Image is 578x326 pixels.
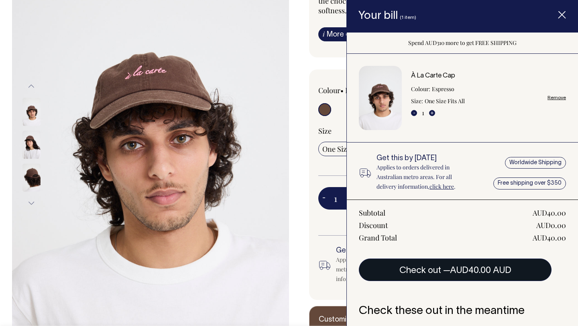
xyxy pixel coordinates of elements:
span: i [323,30,325,38]
div: Discount [359,220,388,230]
img: À La Carte Cap [359,66,402,130]
button: Next [25,194,37,212]
img: espresso [22,130,41,159]
div: Grand Total [359,233,397,242]
div: Colour [318,86,407,95]
button: Check out —AUD40.00 AUD [359,259,552,281]
label: Espresso [345,86,374,95]
button: Previous [25,77,37,96]
h6: Get this by [DATE] [377,155,472,163]
span: Spend AUD310 more to get FREE SHIPPING [408,39,517,47]
button: - [318,190,330,206]
span: AUD40.00 AUD [450,267,511,275]
h6: Customise this product [319,316,447,324]
span: • [340,86,344,95]
a: iMore details [318,27,372,41]
div: Subtotal [359,208,385,218]
dt: Colour: [411,84,430,94]
a: À La Carte Cap [411,73,455,79]
dd: One Size Fits All [425,96,465,106]
dd: Espresso [432,84,454,94]
div: AUD40.00 [533,233,566,242]
p: Applies to orders delivered in Australian metro areas. For all delivery information, . [377,163,472,192]
dt: Size: [411,96,423,106]
button: + [346,190,358,206]
span: One Size Fits All [322,144,373,154]
div: Applies to orders delivered in Australian metro areas. For all delivery information, . [336,255,440,284]
img: espresso [22,98,41,126]
a: click here [429,183,454,190]
input: One Size Fits All [318,142,377,156]
div: AUD0.00 [536,220,566,230]
a: Remove [547,95,566,100]
span: (1 item) [400,15,416,20]
div: AUD40.00 [533,208,566,218]
h6: Get this by [DATE] [336,247,440,255]
button: + [429,110,435,116]
img: espresso [22,163,41,192]
button: - [411,110,417,116]
h6: Check these out in the meantime [359,305,566,318]
div: Size [318,126,541,136]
